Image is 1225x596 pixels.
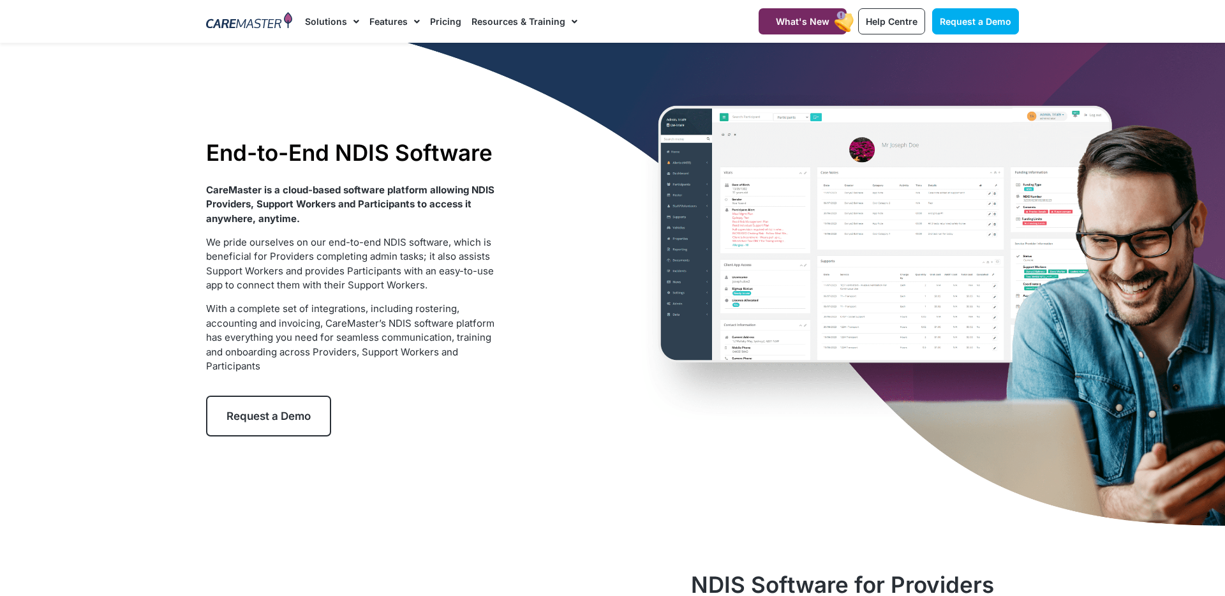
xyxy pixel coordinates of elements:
[206,12,292,31] img: CareMaster Logo
[206,139,499,166] h1: End-to-End NDIS Software
[206,396,331,436] a: Request a Demo
[940,16,1011,27] span: Request a Demo
[206,302,499,374] p: With a complete set of integrations, including rostering, accounting and invoicing, CareMaster’s ...
[932,8,1019,34] a: Request a Demo
[206,236,494,292] span: We pride ourselves on our end-to-end NDIS software, which is beneficial for Providers completing ...
[206,184,494,225] strong: CareMaster is a cloud-based software platform allowing NDIS Providers, Support Workers and Partic...
[858,8,925,34] a: Help Centre
[226,410,311,422] span: Request a Demo
[866,16,917,27] span: Help Centre
[776,16,829,27] span: What's New
[759,8,847,34] a: What's New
